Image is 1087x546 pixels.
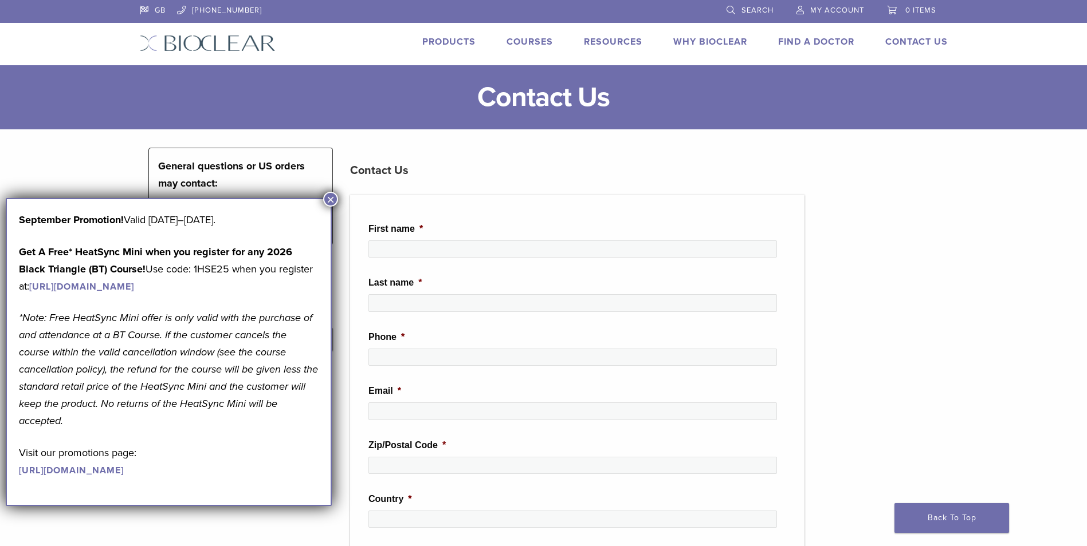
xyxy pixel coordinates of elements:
[741,6,774,15] span: Search
[140,35,276,52] img: Bioclear
[584,36,642,48] a: Resources
[19,211,319,228] p: Valid [DATE]–[DATE].
[19,246,292,275] strong: Get A Free* HeatSync Mini when you register for any 2026 Black Triangle (BT) Course!
[368,385,401,397] label: Email
[158,160,305,189] strong: General questions or US orders may contact:
[810,6,864,15] span: My Account
[19,311,318,427] em: *Note: Free HeatSync Mini offer is only valid with the purchase of and attendance at a BT Course....
[894,503,1009,533] a: Back To Top
[19,213,124,226] b: September Promotion!
[368,440,446,452] label: Zip/Postal Code
[885,36,948,48] a: Contact Us
[778,36,854,48] a: Find A Doctor
[368,493,412,505] label: Country
[422,36,476,48] a: Products
[673,36,747,48] a: Why Bioclear
[368,331,405,343] label: Phone
[368,223,423,235] label: First name
[19,465,124,476] a: [URL][DOMAIN_NAME]
[29,281,134,292] a: [URL][DOMAIN_NAME]
[19,243,319,295] p: Use code: 1HSE25 when you register at:
[323,192,338,207] button: Close
[507,36,553,48] a: Courses
[368,277,422,289] label: Last name
[19,444,319,478] p: Visit our promotions page:
[350,157,805,184] h3: Contact Us
[905,6,936,15] span: 0 items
